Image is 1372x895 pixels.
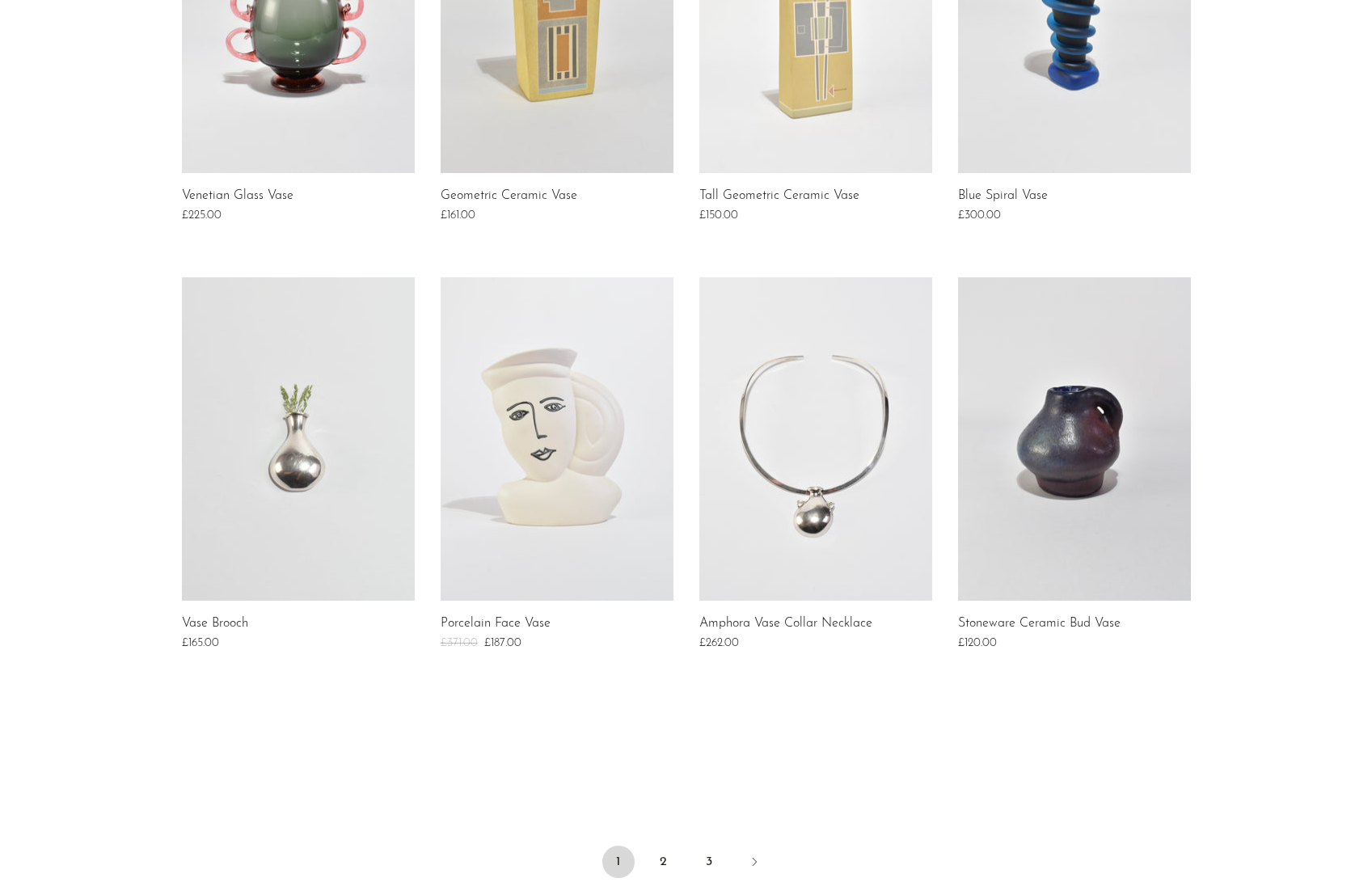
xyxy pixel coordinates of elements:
a: Next [738,846,770,881]
span: £120.00 [958,637,997,649]
a: Venetian Glass Vase [182,189,293,204]
span: £187.00 [484,637,521,649]
span: £225.00 [182,209,222,222]
a: 2 [648,846,680,878]
a: 3 [693,846,725,878]
span: £300.00 [958,209,1001,222]
a: Amphora Vase Collar Necklace [699,617,872,631]
a: Blue Spiral Vase [958,189,1048,204]
span: £262.00 [699,637,739,649]
span: £371.00 [441,637,478,649]
a: Geometric Ceramic Vase [441,189,577,204]
a: Tall Geometric Ceramic Vase [699,189,859,204]
span: £161.00 [441,209,475,222]
span: £150.00 [699,209,738,222]
a: Porcelain Face Vase [441,617,551,631]
span: £165.00 [182,637,219,649]
a: Vase Brooch [182,617,248,631]
span: 1 [602,846,635,878]
a: Stoneware Ceramic Bud Vase [958,617,1121,631]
